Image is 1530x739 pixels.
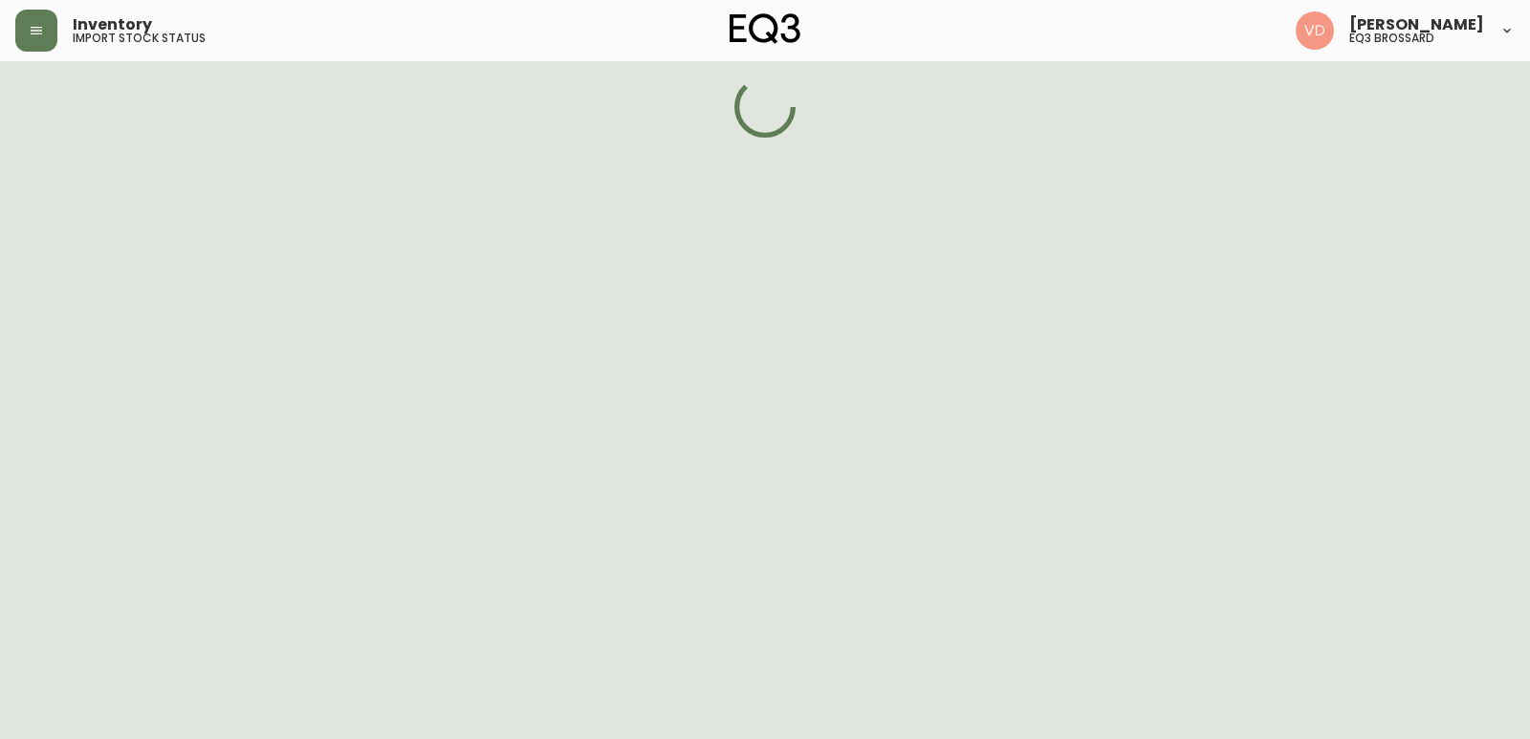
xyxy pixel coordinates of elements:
span: Inventory [73,17,152,33]
h5: import stock status [73,33,206,44]
span: [PERSON_NAME] [1349,17,1484,33]
img: 34cbe8de67806989076631741e6a7c6b [1296,11,1334,50]
h5: eq3 brossard [1349,33,1434,44]
img: logo [730,13,800,44]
